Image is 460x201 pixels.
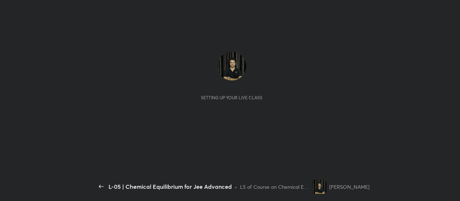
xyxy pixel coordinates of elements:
img: 12c70a12c77b4000a4527c30547478fb.jpg [312,179,326,194]
div: L5 of Course on Chemical Equilibrium for Jee Advanced 2027 [240,183,309,191]
div: [PERSON_NAME] [329,183,369,191]
img: 12c70a12c77b4000a4527c30547478fb.jpg [217,52,246,81]
div: Setting up your live class [201,95,262,100]
div: • [235,183,237,191]
div: L-05 | Chemical Equilibrium for Jee Advanced [109,182,232,191]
